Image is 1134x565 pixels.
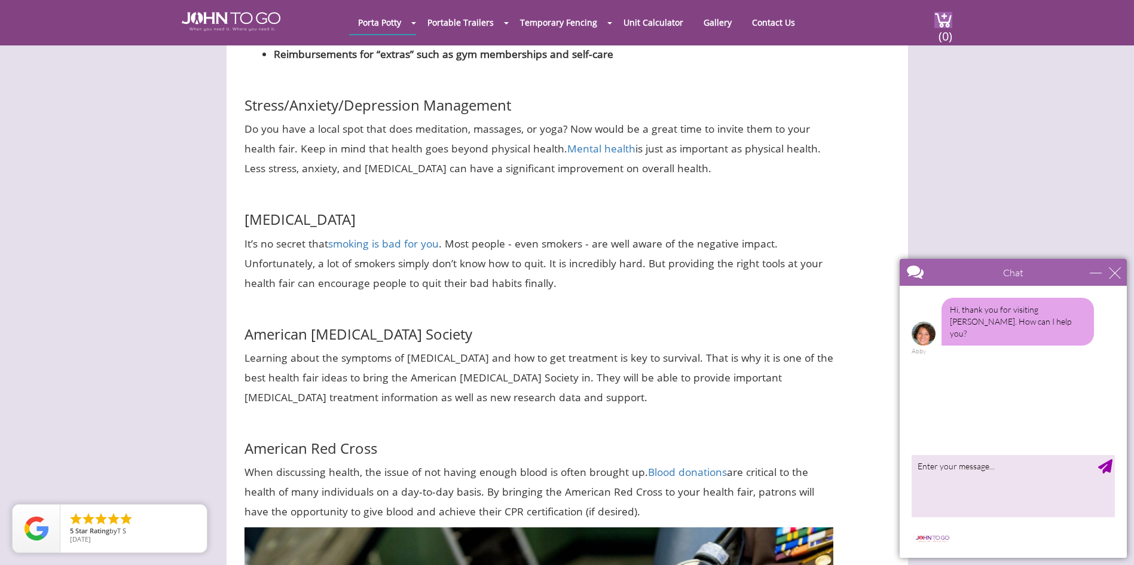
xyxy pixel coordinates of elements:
[743,11,804,34] a: Contact Us
[106,512,121,526] li: 
[934,12,952,28] img: cart a
[182,12,280,31] img: JOHN to go
[81,512,96,526] li: 
[615,11,692,34] a: Unit Calculator
[25,517,48,540] img: Review Rating
[892,252,1134,565] iframe: Live Chat Box
[938,19,952,44] span: (0)
[119,512,133,526] li: 
[244,190,833,227] h3: [MEDICAL_DATA]
[117,526,126,535] span: T S
[418,11,503,34] a: Portable Trailers
[244,234,833,293] p: It’s no secret that . Most people - even smokers - are well aware of the negative impact. Unfortu...
[274,47,613,61] b: Reimbursements for “extras” such as gym memberships and self-care
[648,465,727,479] a: Blood donations
[695,11,741,34] a: Gallery
[244,305,833,342] h3: American [MEDICAL_DATA] Society
[567,141,635,155] a: Mental health
[349,11,410,34] a: Porta Potty
[244,76,833,113] h3: Stress/Anxiety/Depression Management
[69,512,83,526] li: 
[244,419,833,456] h3: American Red Cross
[75,526,109,535] span: Star Rating
[70,526,74,535] span: 5
[511,11,606,34] a: Temporary Fencing
[244,462,833,521] p: When discussing health, the issue of not having enough blood is often brought up. are critical to...
[244,348,833,407] p: Learning about the symptoms of [MEDICAL_DATA] and how to get treatment is key to survival. That i...
[70,535,91,543] span: [DATE]
[94,512,108,526] li: 
[244,119,833,178] p: Do you have a local spot that does meditation, massages, or yoga? Now would be a great time to in...
[70,527,197,536] span: by
[328,236,439,251] a: smoking is bad for you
